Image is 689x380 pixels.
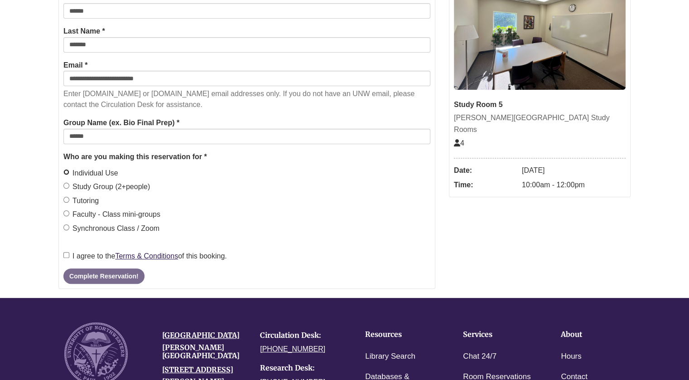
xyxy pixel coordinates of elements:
[63,210,69,216] input: Faculty - Class mini-groups
[63,169,69,175] input: Individual Use
[63,195,99,207] label: Tutoring
[115,252,178,260] a: Terms & Conditions
[63,59,87,71] label: Email *
[162,331,240,340] a: [GEOGRAPHIC_DATA]
[63,151,430,163] legend: Who are you making this reservation for *
[63,117,179,129] label: Group Name (ex. Bio Final Prep) *
[454,112,626,135] div: [PERSON_NAME][GEOGRAPHIC_DATA] Study Rooms
[365,350,415,363] a: Library Search
[522,163,626,178] dd: [DATE]
[162,344,246,360] h4: [PERSON_NAME][GEOGRAPHIC_DATA]
[63,250,227,262] label: I agree to the of this booking.
[522,178,626,192] dd: 10:00am - 12:00pm
[63,167,118,179] label: Individual Use
[63,268,144,284] button: Complete Reservation!
[454,139,464,147] span: The capacity of this space
[63,224,69,230] input: Synchronous Class / Zoom
[260,331,344,340] h4: Circulation Desk:
[561,350,581,363] a: Hours
[260,345,325,353] a: [PHONE_NUMBER]
[260,364,344,372] h4: Research Desk:
[63,197,69,203] input: Tutoring
[63,223,159,234] label: Synchronous Class / Zoom
[463,350,496,363] a: Chat 24/7
[463,331,533,339] h4: Services
[63,252,69,258] input: I agree to theTerms & Conditionsof this booking.
[454,163,517,178] dt: Date:
[63,88,430,110] p: Enter [DOMAIN_NAME] or [DOMAIN_NAME] email addresses only. If you do not have an UNW email, pleas...
[63,181,150,193] label: Study Group (2+people)
[561,331,631,339] h4: About
[454,99,626,111] div: Study Room 5
[365,331,435,339] h4: Resources
[63,183,69,189] input: Study Group (2+people)
[63,25,105,37] label: Last Name *
[63,209,160,220] label: Faculty - Class mini-groups
[454,178,517,192] dt: Time:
